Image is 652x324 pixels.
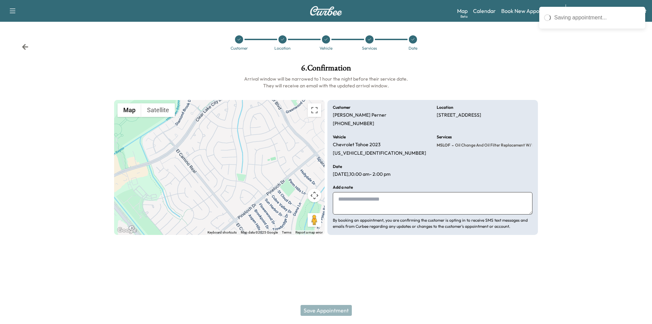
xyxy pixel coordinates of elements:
button: Show street map [117,103,141,117]
p: [STREET_ADDRESS] [437,112,481,118]
button: Keyboard shortcuts [207,230,237,235]
span: Oil Change and Oil Filter Replacement w/ Rotation [454,142,549,148]
p: [PERSON_NAME] Perner [333,112,386,118]
div: Date [409,46,417,50]
a: Terms (opens in new tab) [282,231,291,234]
h6: Date [333,165,342,169]
h1: 6 . Confirmation [114,64,538,75]
h6: Vehicle [333,135,346,139]
div: Back [22,44,29,50]
img: Curbee Logo [310,6,342,16]
h6: Location [437,105,453,109]
div: Beta [460,14,468,19]
div: Customer [231,46,248,50]
div: Saving appointment... [554,14,640,22]
div: Services [362,46,377,50]
div: Location [274,46,291,50]
h6: Add a note [333,185,353,189]
a: MapBeta [457,7,468,15]
p: [PHONE_NUMBER] [333,121,374,127]
a: Open this area in Google Maps (opens a new window) [116,226,138,235]
h6: Services [437,135,452,139]
span: - [450,142,454,149]
span: MSLOF [437,142,450,148]
button: Toggle fullscreen view [308,103,321,117]
button: Drag Pegman onto the map to open Street View [308,213,321,227]
span: Map data ©2025 Google [241,231,278,234]
h6: Customer [333,105,350,109]
div: Vehicle [320,46,332,50]
p: Chevrolet Tahoe 2023 [333,142,381,148]
button: Map camera controls [308,189,321,202]
a: Calendar [473,7,496,15]
p: [US_VEHICLE_IDENTIFICATION_NUMBER] [333,150,426,156]
p: By booking an appointment, you are confirming the customer is opting in to receive SMS text messa... [333,217,532,229]
a: Book New Appointment [501,7,559,15]
p: [DATE] , 10:00 am - 2:00 pm [333,171,391,177]
a: Report a map error [295,231,323,234]
h6: Arrival window will be narrowed to 1 hour the night before their service date. They will receive ... [114,75,538,89]
img: Google [116,226,138,235]
button: Show satellite imagery [141,103,175,117]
